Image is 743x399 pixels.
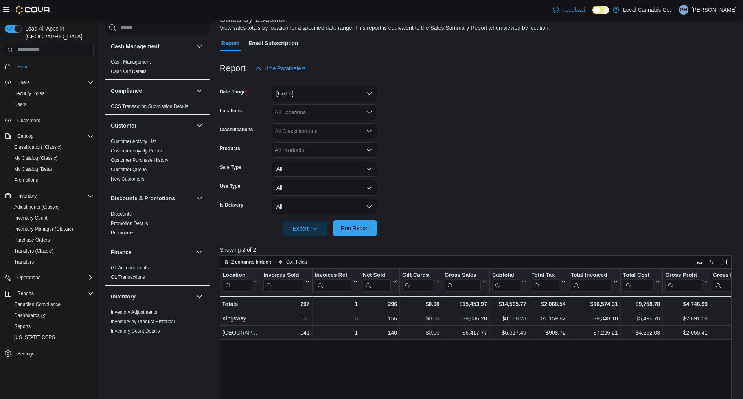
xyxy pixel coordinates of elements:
[8,245,97,256] button: Transfers (Classic)
[220,145,240,152] label: Products
[195,247,204,257] button: Finance
[220,257,274,267] button: 2 columns hidden
[11,257,37,267] a: Transfers
[263,314,309,323] div: 156
[11,89,94,98] span: Security Roles
[570,271,611,279] div: Total Invoiced
[11,213,51,223] a: Inventory Count
[14,289,37,298] button: Reports
[14,90,44,97] span: Security Roles
[570,271,611,291] div: Total Invoiced
[531,299,565,309] div: $2,068.54
[231,259,271,265] span: 2 columns hidden
[5,58,94,380] nav: Complex example
[674,5,676,15] p: |
[11,176,94,185] span: Promotions
[111,328,160,334] span: Inventory Count Details
[708,257,717,267] button: Display options
[195,42,204,51] button: Cash Management
[8,234,97,245] button: Purchase Orders
[11,224,76,234] a: Inventory Manager (Classic)
[8,142,97,153] button: Classification (Classic)
[220,64,246,73] h3: Report
[111,194,193,202] button: Discounts & Promotions
[220,89,248,95] label: Date Range
[111,122,136,130] h3: Customer
[11,311,49,320] a: Dashboards
[2,272,97,283] button: Operations
[11,311,94,320] span: Dashboards
[402,314,440,323] div: $0.00
[11,322,34,331] a: Reports
[111,318,175,325] span: Inventory by Product Historical
[592,6,609,14] input: Dark Mode
[11,89,48,98] a: Security Roles
[14,191,40,201] button: Inventory
[363,328,397,337] div: 140
[363,314,397,323] div: 156
[223,271,252,291] div: Location
[14,248,53,254] span: Transfers (Classic)
[720,257,730,267] button: Enter fullscreen
[220,126,253,133] label: Classifications
[623,271,654,291] div: Total Cost
[222,299,258,309] div: Totals
[288,221,323,236] span: Export
[8,310,97,321] a: Dashboards
[2,77,97,88] button: Users
[445,314,487,323] div: $9,036.20
[283,221,327,236] button: Export
[14,191,94,201] span: Inventory
[8,153,97,164] button: My Catalog (Classic)
[14,312,46,318] span: Dashboards
[363,299,397,309] div: 296
[220,164,241,170] label: Sale Type
[17,275,40,281] span: Operations
[8,212,97,223] button: Inventory Count
[402,271,440,291] button: Gift Cards
[111,275,145,280] a: GL Transactions
[14,273,44,282] button: Operations
[11,300,64,309] a: Canadian Compliance
[111,42,193,50] button: Cash Management
[11,202,63,212] a: Adjustments (Classic)
[695,257,704,267] button: Keyboard shortcuts
[272,86,377,101] button: [DATE]
[492,328,526,337] div: $6,317.49
[8,321,97,332] button: Reports
[220,24,550,32] div: View sales totals by location for a specified date range. This report is equivalent to the Sales ...
[445,271,481,279] div: Gross Sales
[195,121,204,130] button: Customer
[314,314,357,323] div: 0
[111,194,175,202] h3: Discounts & Promotions
[17,351,34,357] span: Settings
[248,35,298,51] span: Email Subscription
[11,143,94,152] span: Classification (Classic)
[8,201,97,212] button: Adjustments (Classic)
[14,78,94,87] span: Users
[11,100,29,109] a: Users
[623,271,654,279] div: Total Cost
[2,61,97,72] button: Home
[223,328,258,337] div: [GEOGRAPHIC_DATA]
[366,128,372,134] button: Open list of options
[111,293,136,300] h3: Inventory
[111,103,188,110] span: OCS Transaction Submission Details
[402,328,440,337] div: $0.00
[275,257,310,267] button: Sort fields
[11,213,94,223] span: Inventory Count
[14,259,34,265] span: Transfers
[220,183,240,189] label: Use Type
[8,164,97,175] button: My Catalog (Beta)
[2,348,97,359] button: Settings
[111,211,132,217] a: Discounts
[532,328,566,337] div: $908.72
[105,102,210,114] div: Compliance
[492,271,520,279] div: Subtotal
[221,35,239,51] span: Report
[363,271,397,291] button: Net Sold
[14,155,58,161] span: My Catalog (Classic)
[111,176,144,182] a: New Customers
[111,309,157,315] a: Inventory Adjustments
